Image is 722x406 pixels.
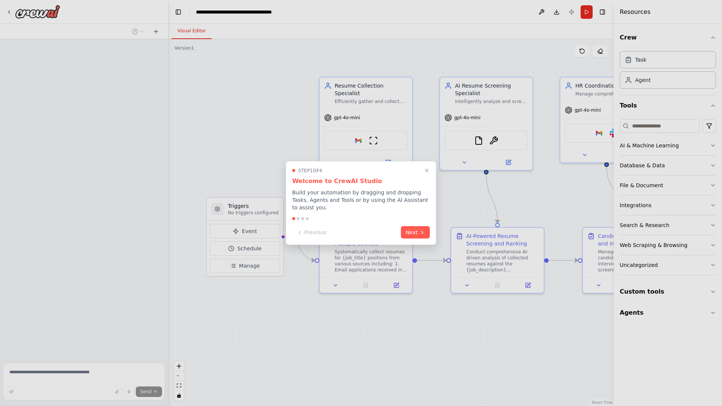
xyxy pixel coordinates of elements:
button: Close walkthrough [422,166,431,175]
span: Step 1 of 4 [298,168,322,174]
button: Next [401,226,430,239]
button: Previous [292,226,331,239]
button: Hide left sidebar [173,7,184,17]
h3: Welcome to CrewAI Studio [292,177,430,186]
p: Build your automation by dragging and dropping Tasks, Agents and Tools or by using the AI Assista... [292,189,430,211]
